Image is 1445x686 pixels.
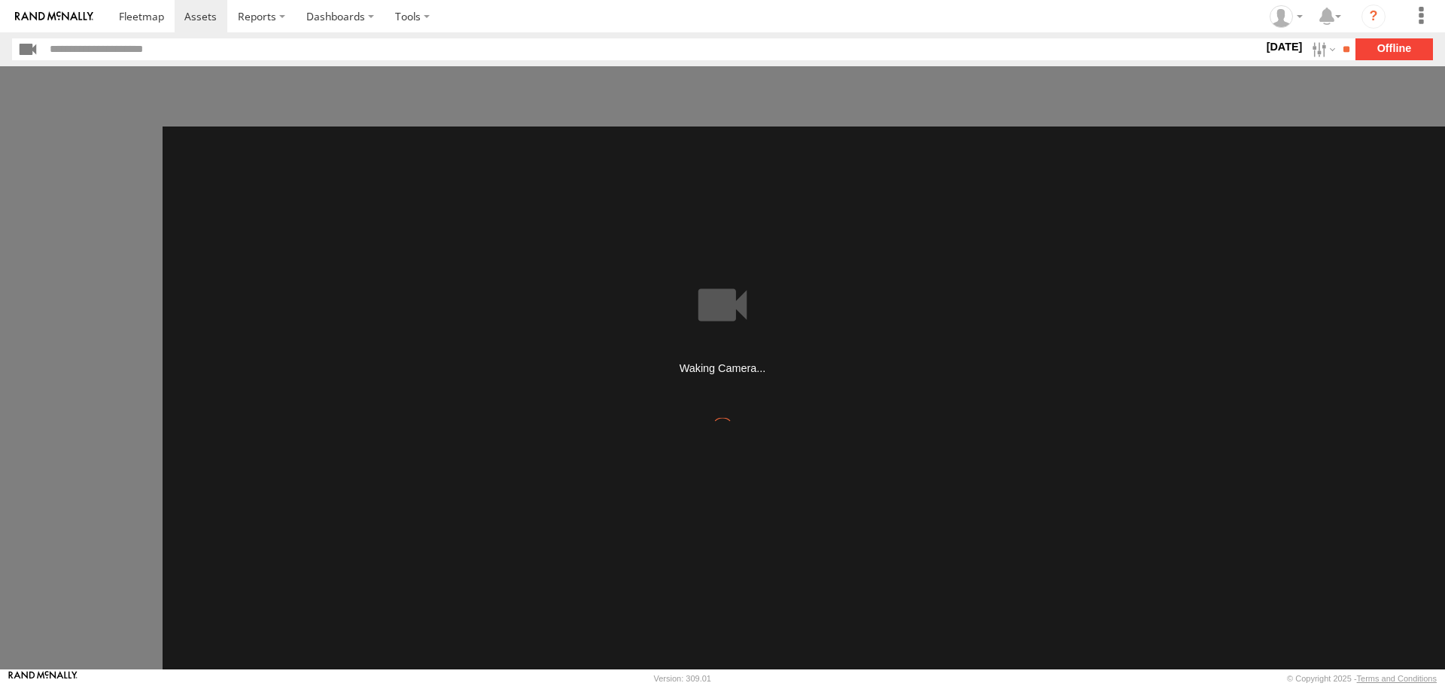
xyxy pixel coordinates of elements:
[1306,38,1338,60] label: Search Filter Options
[1263,38,1305,55] label: [DATE]
[15,11,93,22] img: rand-logo.svg
[1287,674,1437,683] div: © Copyright 2025 -
[1357,674,1437,683] a: Terms and Conditions
[1361,5,1386,29] i: ?
[8,671,78,686] a: Visit our Website
[654,674,711,683] div: Version: 309.01
[1264,5,1308,28] div: Randy Yohe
